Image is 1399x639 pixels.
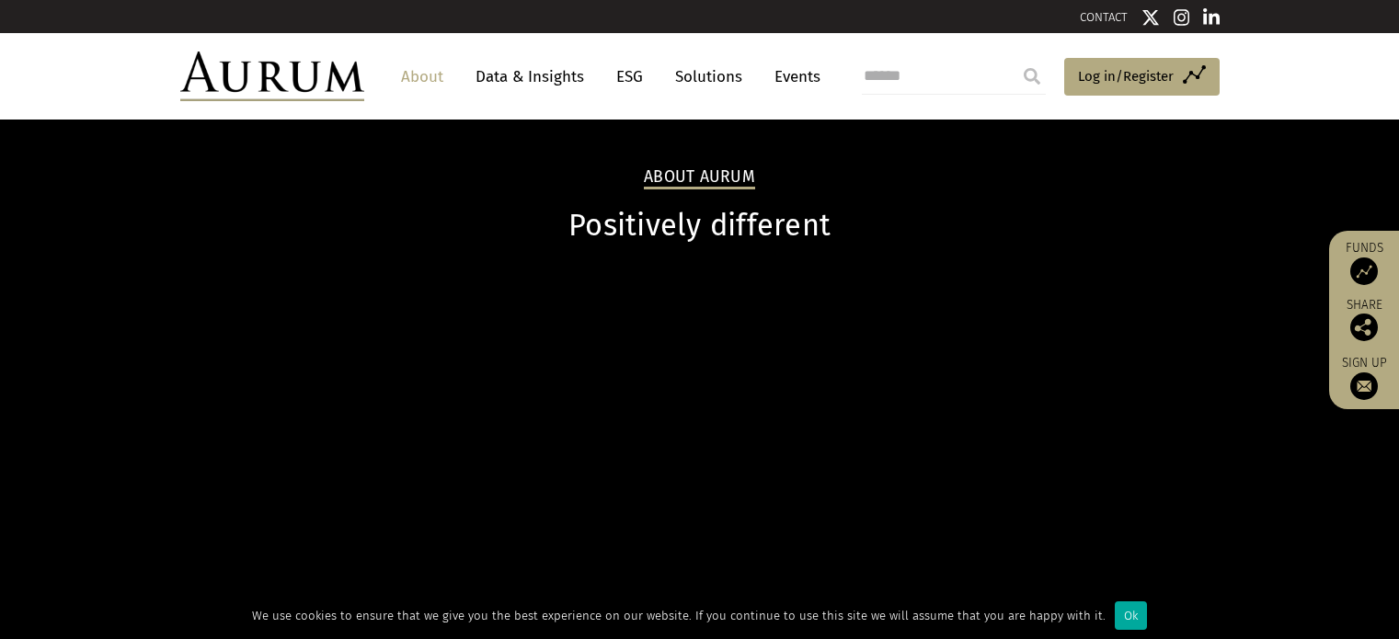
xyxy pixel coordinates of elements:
div: Share [1338,299,1390,341]
a: Sign up [1338,355,1390,400]
img: Access Funds [1350,257,1378,285]
h1: Positively different [180,208,1220,244]
a: Funds [1338,240,1390,285]
img: Aurum [180,51,364,101]
img: Linkedin icon [1203,8,1220,27]
a: About [392,60,453,94]
a: ESG [607,60,652,94]
img: Sign up to our newsletter [1350,372,1378,400]
a: Solutions [666,60,751,94]
a: Log in/Register [1064,58,1220,97]
input: Submit [1014,58,1050,95]
a: Data & Insights [466,60,593,94]
img: Share this post [1350,314,1378,341]
img: Twitter icon [1141,8,1160,27]
img: Instagram icon [1174,8,1190,27]
a: CONTACT [1080,10,1128,24]
h2: About Aurum [644,167,755,189]
span: Log in/Register [1078,65,1174,87]
div: Ok [1115,601,1147,630]
a: Events [765,60,820,94]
